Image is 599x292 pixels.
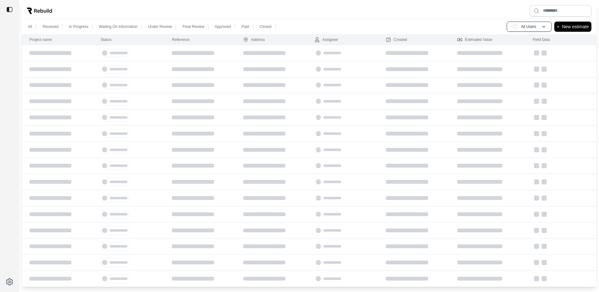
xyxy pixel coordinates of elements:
p: Waiting On Information [99,24,138,29]
p: Approved [215,24,231,29]
p: + [557,23,559,30]
div: Assignee [315,37,338,42]
div: Status [101,37,111,42]
div: Reference [172,37,189,42]
div: Created [386,37,407,42]
p: Final Review [182,24,204,29]
img: toggle sidebar [6,6,13,13]
p: Paid [241,24,249,29]
p: All Users [521,24,536,29]
p: Under Review [148,24,172,29]
p: Closed [260,24,271,29]
div: Field Data [533,37,550,42]
div: Address [243,37,265,42]
div: Project name [29,37,52,42]
p: Received [42,24,58,29]
img: Rebuild [27,8,52,14]
button: +New estimate [554,22,591,32]
div: Estimated Value [457,37,492,42]
p: All [28,24,32,29]
span: AU [512,23,518,30]
button: AUAll Users [507,22,552,32]
p: In Progress [69,24,88,29]
p: New estimate [562,23,589,30]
